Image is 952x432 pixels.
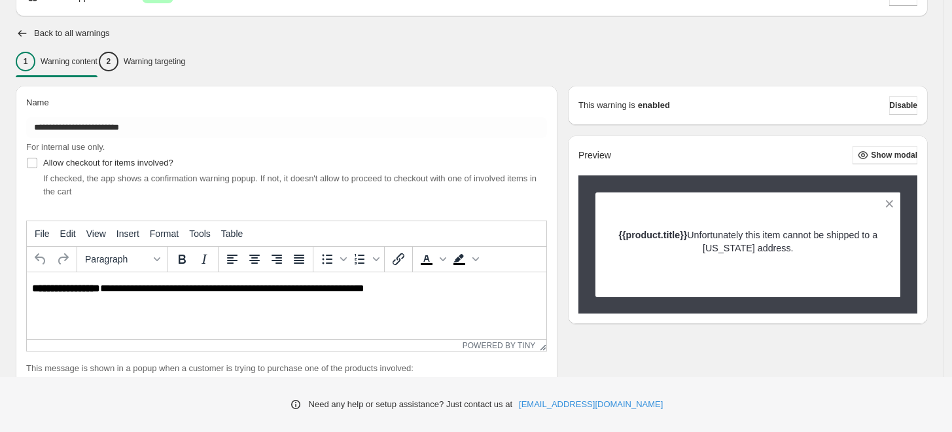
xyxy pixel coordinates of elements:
p: Unfortunately this item cannot be shipped to a [US_STATE] address. [618,228,878,255]
strong: enabled [638,99,670,112]
button: Redo [52,248,74,270]
span: Format [150,228,179,239]
p: Warning content [41,56,97,67]
span: Tools [189,228,211,239]
div: 2 [99,52,118,71]
button: 2Warning targeting [99,48,185,75]
a: [EMAIL_ADDRESS][DOMAIN_NAME] [519,398,663,411]
button: Insert/edit link [387,248,410,270]
p: Warning targeting [124,56,185,67]
button: Disable [889,96,917,115]
button: Justify [288,248,310,270]
button: 1Warning content [16,48,97,75]
strong: {{product.title}} [618,230,687,240]
span: If checked, the app shows a confirmation warning popup. If not, it doesn't allow to proceed to ch... [43,173,537,196]
p: This message is shown in a popup when a customer is trying to purchase one of the products involved: [26,362,547,375]
div: Text color [415,248,448,270]
span: Allow checkout for items involved? [43,158,173,168]
button: Align center [243,248,266,270]
span: For internal use only. [26,142,105,152]
h2: Preview [578,150,611,161]
span: Paragraph [85,254,149,264]
button: Italic [193,248,215,270]
span: Disable [889,100,917,111]
span: Show modal [871,150,917,160]
button: Undo [29,248,52,270]
button: Show modal [853,146,917,164]
span: File [35,228,50,239]
a: Powered by Tiny [463,341,536,350]
button: Formats [80,248,165,270]
span: View [86,228,106,239]
button: Bold [171,248,193,270]
p: This warning is [578,99,635,112]
div: 1 [16,52,35,71]
div: Numbered list [349,248,381,270]
iframe: Rich Text Area [27,272,546,339]
div: Background color [448,248,481,270]
span: Edit [60,228,76,239]
h2: Back to all warnings [34,28,110,39]
span: Table [221,228,243,239]
span: Insert [116,228,139,239]
div: Resize [535,340,546,351]
button: Align right [266,248,288,270]
button: Align left [221,248,243,270]
div: Bullet list [316,248,349,270]
span: Name [26,98,49,107]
